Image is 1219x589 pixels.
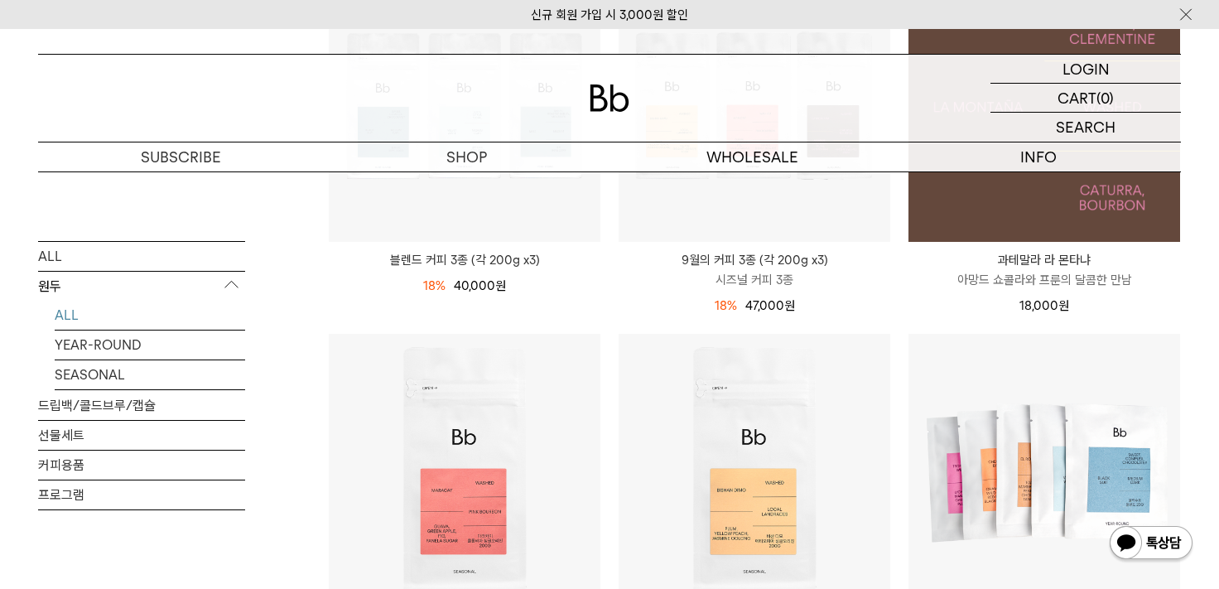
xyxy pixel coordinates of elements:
a: 드립백/콜드브루/캡슐 [38,390,245,419]
a: 선물세트 [38,420,245,449]
span: 원 [784,298,795,313]
p: 아망드 쇼콜라와 프룬의 달콤한 만남 [908,270,1180,290]
div: 18% [715,296,737,316]
span: 원 [1058,298,1069,313]
p: CART [1058,84,1096,112]
a: CART (0) [990,84,1181,113]
a: ALL [55,300,245,329]
a: SUBSCRIBE [38,142,324,171]
a: YEAR-ROUND [55,330,245,359]
p: WHOLESALE [609,142,895,171]
div: 18% [423,276,446,296]
a: 9월의 커피 3종 (각 200g x3) 시즈널 커피 3종 [619,250,890,290]
span: 18,000 [1019,298,1069,313]
p: 9월의 커피 3종 (각 200g x3) [619,250,890,270]
a: LOGIN [990,55,1181,84]
img: 로고 [590,84,629,112]
p: LOGIN [1062,55,1110,83]
span: 40,000 [454,278,506,293]
a: 블렌드 커피 3종 (각 200g x3) [329,250,600,270]
span: 47,000 [745,298,795,313]
p: 원두 [38,271,245,301]
a: 신규 회원 가입 시 3,000원 할인 [531,7,688,22]
p: INFO [895,142,1181,171]
a: SHOP [324,142,609,171]
a: ALL [38,241,245,270]
a: 과테말라 라 몬타냐 아망드 쇼콜라와 프룬의 달콤한 만남 [908,250,1180,290]
p: SEARCH [1056,113,1115,142]
p: (0) [1096,84,1114,112]
a: 프로그램 [38,480,245,509]
a: 커피용품 [38,450,245,479]
span: 원 [495,278,506,293]
a: SEASONAL [55,360,245,389]
img: 카카오톡 채널 1:1 채팅 버튼 [1108,524,1194,564]
p: 과테말라 라 몬타냐 [908,250,1180,270]
p: 시즈널 커피 3종 [619,270,890,290]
